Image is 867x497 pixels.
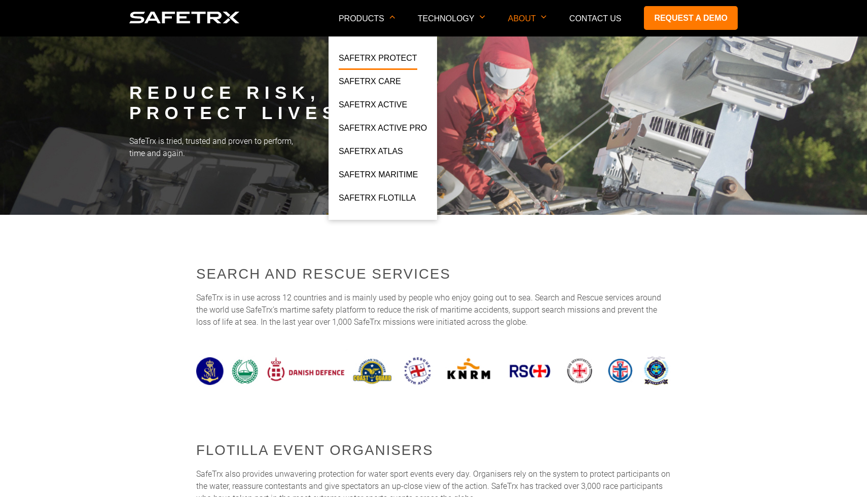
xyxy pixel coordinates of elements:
[129,135,738,160] p: SafeTrx is tried, trusted and proven to perform, time and again.
[569,14,622,23] a: Contact Us
[12,107,61,115] span: Request a Demo
[418,14,485,36] p: Technology
[816,448,867,497] iframe: Chat Widget
[541,15,547,19] img: Arrow down icon
[339,168,418,186] a: SafeTrx Maritime
[339,52,417,70] a: SafeTrx Protect
[13,214,228,222] p: I agree to allow 8 West Consulting to store and process my personal data.
[3,121,9,127] input: Discover More
[816,448,867,497] div: Chatwidget
[480,15,485,19] img: Arrow down icon
[339,145,403,163] a: SafeTrx Atlas
[644,6,738,30] a: Request a demo
[129,12,240,23] img: Logo SafeTrx
[196,292,671,328] p: SafeTrx is in use across 12 countries and is mainly used by people who enjoy going out to sea. Se...
[339,75,401,93] a: SafeTrx Care
[196,264,671,284] h2: Search and Rescue services
[389,15,395,19] img: Arrow down icon
[339,192,416,210] a: SafeTrx Flotilla
[339,122,427,140] a: SafeTrx Active Pro
[508,14,547,36] p: About
[12,121,54,129] span: Discover More
[196,349,671,393] img: SafeTrx search and rescue logo
[339,98,407,117] a: SafeTrx Active
[129,83,738,124] h1: REDUCE RISK, PROTECT LIVES.
[3,107,9,113] input: Request a Demo
[3,215,9,222] input: I agree to allow 8 West Consulting to store and process my personal data.*
[339,14,395,36] p: Products
[196,440,671,461] h2: Flotilla Event Organisers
